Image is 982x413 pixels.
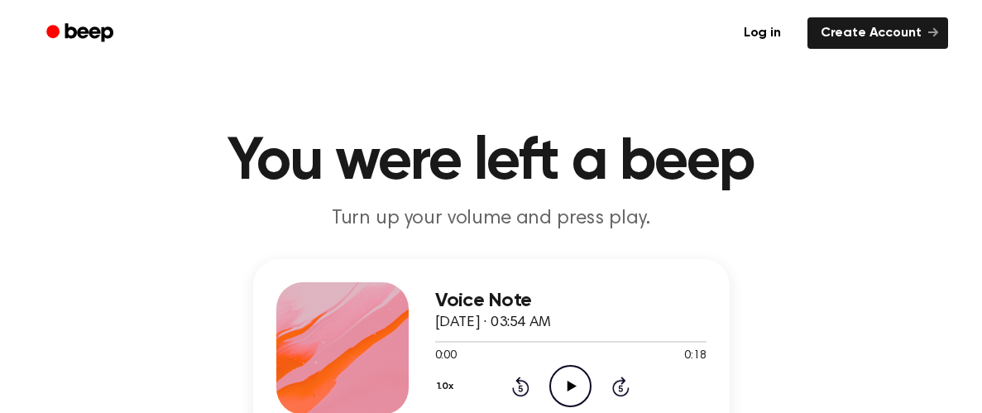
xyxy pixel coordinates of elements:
a: Create Account [807,17,948,49]
p: Turn up your volume and press play. [174,205,809,233]
span: 0:18 [684,348,706,365]
button: 1.0x [435,372,460,401]
h3: Voice Note [435,290,707,312]
a: Log in [727,14,798,52]
h1: You were left a beep [68,132,915,192]
span: [DATE] · 03:54 AM [435,315,551,330]
span: 0:00 [435,348,457,365]
a: Beep [35,17,128,50]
